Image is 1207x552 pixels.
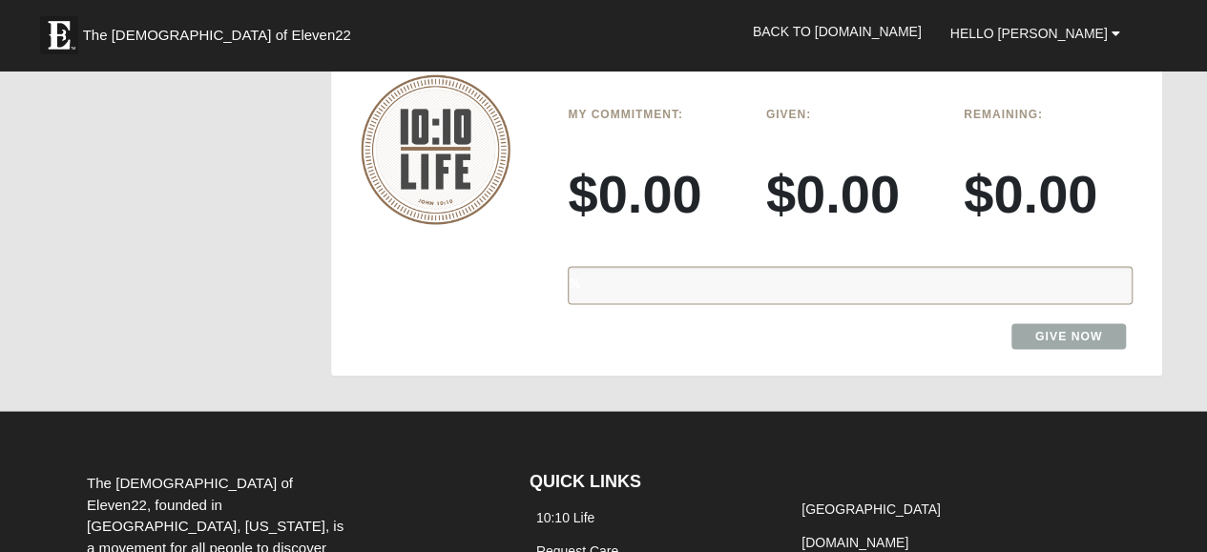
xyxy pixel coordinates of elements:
[766,161,935,225] h3: $0.00
[361,74,510,224] img: 10-10-Life-logo-round-no-scripture.png
[950,26,1108,41] span: Hello [PERSON_NAME]
[964,107,1133,120] h6: Remaining:
[568,161,737,225] h3: $0.00
[536,509,595,524] a: 10:10 Life
[530,471,766,492] h4: QUICK LINKS
[936,10,1134,57] a: Hello [PERSON_NAME]
[964,161,1133,225] h3: $0.00
[83,26,351,45] span: The [DEMOGRAPHIC_DATA] of Eleven22
[766,107,935,120] h6: Given:
[40,16,78,54] img: Eleven22 logo
[801,534,908,549] a: [DOMAIN_NAME]
[801,501,941,516] a: [GEOGRAPHIC_DATA]
[568,107,737,120] h6: My Commitment:
[1011,323,1127,349] a: Give Now
[739,8,936,55] a: Back to [DOMAIN_NAME]
[31,7,412,54] a: The [DEMOGRAPHIC_DATA] of Eleven22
